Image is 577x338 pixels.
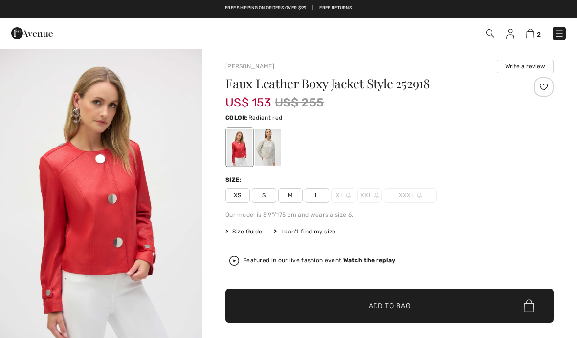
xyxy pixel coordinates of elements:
div: Moonstone [255,129,281,166]
img: Shopping Bag [526,29,534,38]
span: L [305,188,329,203]
span: XXXL [384,188,437,203]
a: 1ère Avenue [11,28,53,37]
span: S [252,188,276,203]
span: XL [331,188,355,203]
div: Featured in our live fashion event. [243,257,395,264]
strong: Watch the replay [343,257,396,264]
a: Free shipping on orders over $99 [225,5,307,12]
img: Bag.svg [524,299,534,312]
div: Radiant red [227,129,252,166]
span: XS [225,188,250,203]
a: 2 [526,27,541,39]
span: US$ 153 [225,86,271,109]
span: 2 [537,31,541,38]
img: My Info [506,29,514,39]
button: Write a review [497,60,554,73]
div: I can't find my size [274,227,335,236]
span: Add to Bag [369,301,411,311]
span: | [312,5,313,12]
div: Our model is 5'9"/175 cm and wears a size 6. [225,211,554,219]
a: Free Returns [319,5,352,12]
span: Radiant red [248,114,282,121]
span: Color: [225,114,248,121]
span: US$ 255 [275,94,324,111]
div: Size: [225,175,244,184]
img: ring-m.svg [346,193,351,198]
img: ring-m.svg [417,193,422,198]
h1: Faux Leather Boxy Jacket Style 252918 [225,77,499,90]
a: [PERSON_NAME] [225,63,274,70]
img: Menu [555,29,564,39]
img: 1ère Avenue [11,23,53,43]
span: Size Guide [225,227,262,236]
span: M [278,188,303,203]
button: Add to Bag [225,289,554,323]
img: ring-m.svg [374,193,379,198]
span: XXL [357,188,382,203]
img: Search [486,29,494,38]
img: Watch the replay [229,256,239,266]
